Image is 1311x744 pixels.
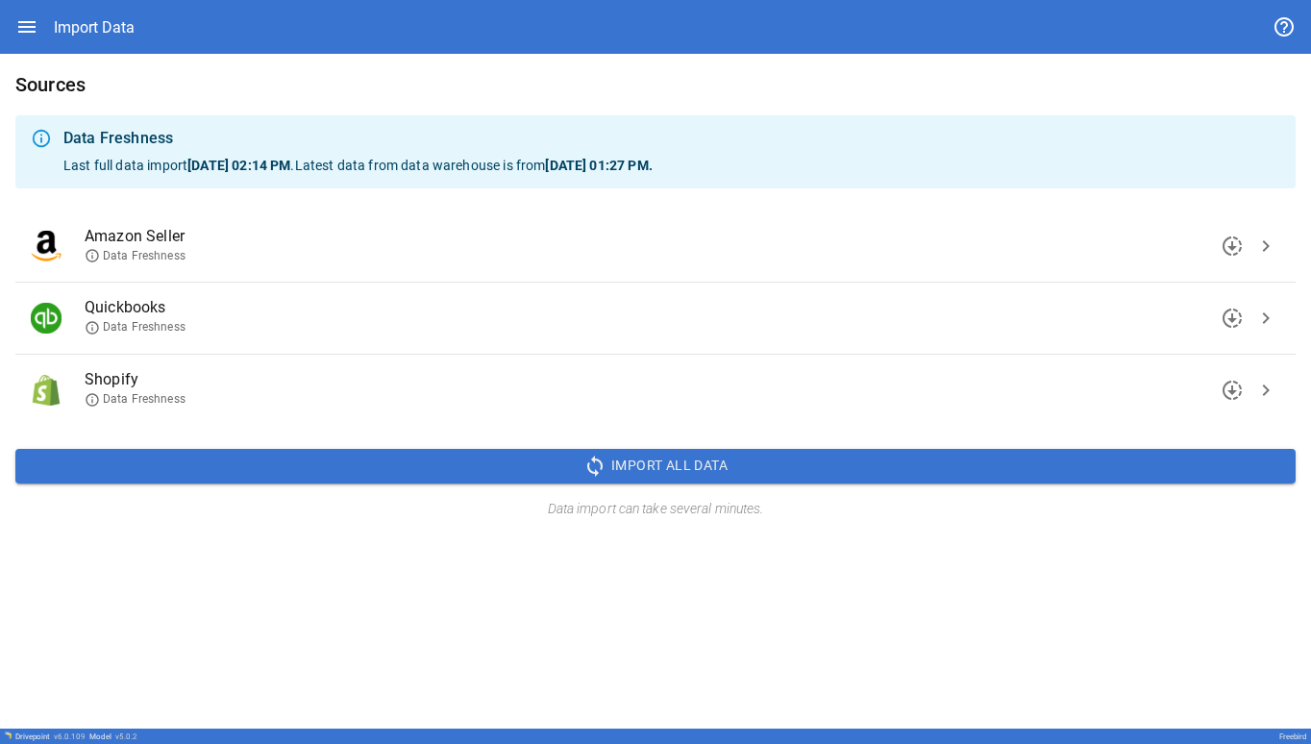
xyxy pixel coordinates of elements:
span: Amazon Seller [85,225,1249,248]
span: Data Freshness [85,391,186,408]
span: Data Freshness [85,248,186,264]
button: Import All Data [15,449,1296,484]
span: chevron_right [1254,379,1277,402]
span: downloading [1221,379,1244,402]
div: Drivepoint [15,732,86,741]
img: Amazon Seller [31,231,62,261]
span: v 5.0.2 [115,732,137,741]
img: Quickbooks [31,303,62,334]
img: Shopify [31,375,62,406]
span: sync [583,455,606,478]
div: Data Freshness [63,127,1280,150]
span: chevron_right [1254,307,1277,330]
span: chevron_right [1254,235,1277,258]
b: [DATE] 02:14 PM [187,158,290,173]
h6: Data import can take several minutes. [15,499,1296,520]
div: Model [89,732,137,741]
span: Data Freshness [85,319,186,335]
p: Last full data import . Latest data from data warehouse is from [63,156,1280,175]
span: Quickbooks [85,296,1249,319]
b: [DATE] 01:27 PM . [545,158,652,173]
span: Shopify [85,368,1249,391]
h6: Sources [15,69,1296,100]
span: v 6.0.109 [54,732,86,741]
span: downloading [1221,235,1244,258]
div: Freebird [1279,732,1307,741]
span: Import All Data [611,454,728,478]
span: downloading [1221,307,1244,330]
div: Import Data [54,18,135,37]
img: Drivepoint [4,732,12,739]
